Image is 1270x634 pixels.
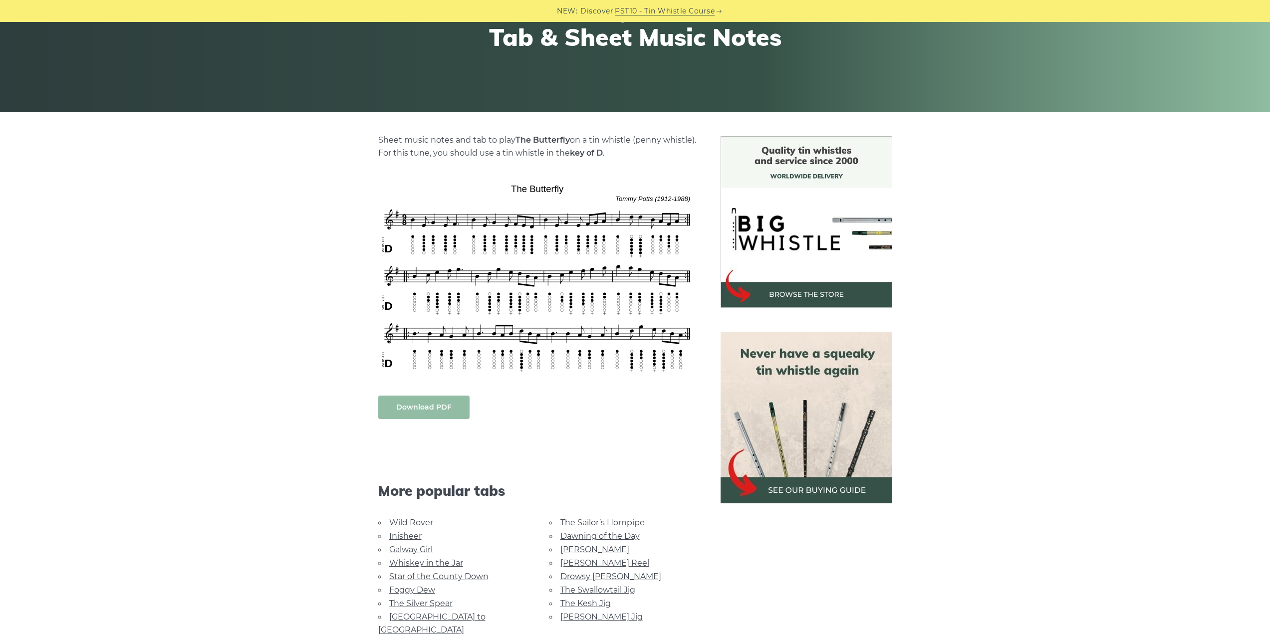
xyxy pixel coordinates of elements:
a: Whiskey in the Jar [389,558,463,568]
a: Foggy Dew [389,585,435,595]
a: Wild Rover [389,518,433,527]
img: tin whistle buying guide [721,332,892,503]
a: The Sailor’s Hornpipe [560,518,645,527]
span: NEW: [557,5,577,17]
a: Dawning of the Day [560,531,640,541]
a: Drowsy [PERSON_NAME] [560,572,661,581]
img: BigWhistle Tin Whistle Store [721,136,892,308]
span: Discover [580,5,613,17]
a: Inisheer [389,531,422,541]
a: The Kesh Jig [560,599,611,608]
strong: The Butterfly [515,135,570,145]
img: The Butterfly Tin Whistle Tabs & Sheet Music [378,180,697,375]
a: Galway Girl [389,545,433,554]
a: [PERSON_NAME] Jig [560,612,643,622]
a: Star of the County Down [389,572,489,581]
p: Sheet music notes and tab to play on a tin whistle (penny whistle). For this tune, you should use... [378,134,697,160]
a: PST10 - Tin Whistle Course [615,5,715,17]
span: More popular tabs [378,482,697,499]
a: The Swallowtail Jig [560,585,635,595]
a: Download PDF [378,396,470,419]
a: The Silver Spear [389,599,453,608]
a: [PERSON_NAME] Reel [560,558,649,568]
a: [PERSON_NAME] [560,545,629,554]
strong: key of D [570,148,603,158]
